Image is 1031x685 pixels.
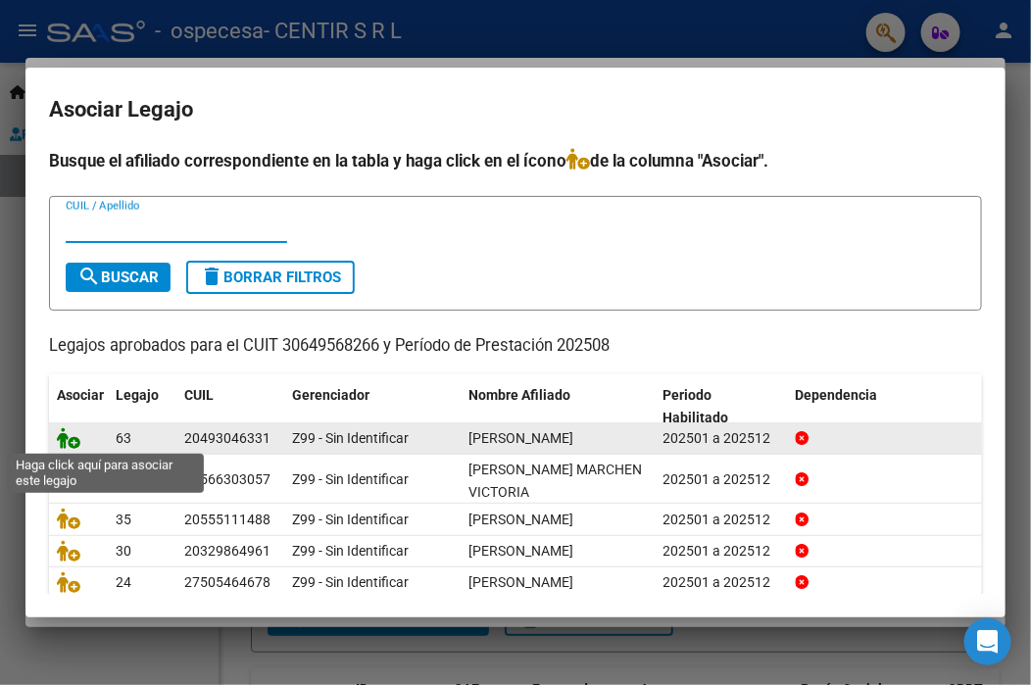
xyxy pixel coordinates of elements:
[116,471,131,487] span: 59
[663,468,780,491] div: 202501 a 202512
[468,430,573,446] span: DIAZ CARLOS
[49,91,982,128] h2: Asociar Legajo
[184,468,270,491] div: 27566303057
[292,430,409,446] span: Z99 - Sin Identificar
[663,387,729,425] span: Periodo Habilitado
[200,269,341,286] span: Borrar Filtros
[292,543,409,559] span: Z99 - Sin Identificar
[186,261,355,294] button: Borrar Filtros
[116,430,131,446] span: 63
[184,540,270,563] div: 20329864961
[292,471,409,487] span: Z99 - Sin Identificar
[468,462,642,500] span: GONZALEZ MARCHEN VICTORIA
[461,374,656,439] datatable-header-cell: Nombre Afiliado
[116,543,131,559] span: 30
[77,265,101,288] mat-icon: search
[663,540,780,563] div: 202501 a 202512
[184,571,270,594] div: 27505464678
[468,512,573,527] span: BUSTOS ALDO LEON
[176,374,284,439] datatable-header-cell: CUIL
[49,374,108,439] datatable-header-cell: Asociar
[663,571,780,594] div: 202501 a 202512
[108,374,176,439] datatable-header-cell: Legajo
[184,509,270,531] div: 20555111488
[468,387,570,403] span: Nombre Afiliado
[116,512,131,527] span: 35
[116,574,131,590] span: 24
[468,543,573,559] span: SARAVIA HECTOR CARLOS
[292,574,409,590] span: Z99 - Sin Identificar
[184,387,214,403] span: CUIL
[184,427,270,450] div: 20493046331
[292,387,369,403] span: Gerenciador
[116,387,159,403] span: Legajo
[796,387,878,403] span: Dependencia
[200,265,223,288] mat-icon: delete
[77,269,159,286] span: Buscar
[663,509,780,531] div: 202501 a 202512
[788,374,983,439] datatable-header-cell: Dependencia
[656,374,788,439] datatable-header-cell: Periodo Habilitado
[284,374,461,439] datatable-header-cell: Gerenciador
[57,387,104,403] span: Asociar
[964,618,1011,665] div: Open Intercom Messenger
[292,512,409,527] span: Z99 - Sin Identificar
[49,334,982,359] p: Legajos aprobados para el CUIT 30649568266 y Período de Prestación 202508
[468,574,573,590] span: VALDEZ MARIA VICTORIA
[66,263,171,292] button: Buscar
[49,148,982,173] h4: Busque el afiliado correspondiente en la tabla y haga click en el ícono de la columna "Asociar".
[663,427,780,450] div: 202501 a 202512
